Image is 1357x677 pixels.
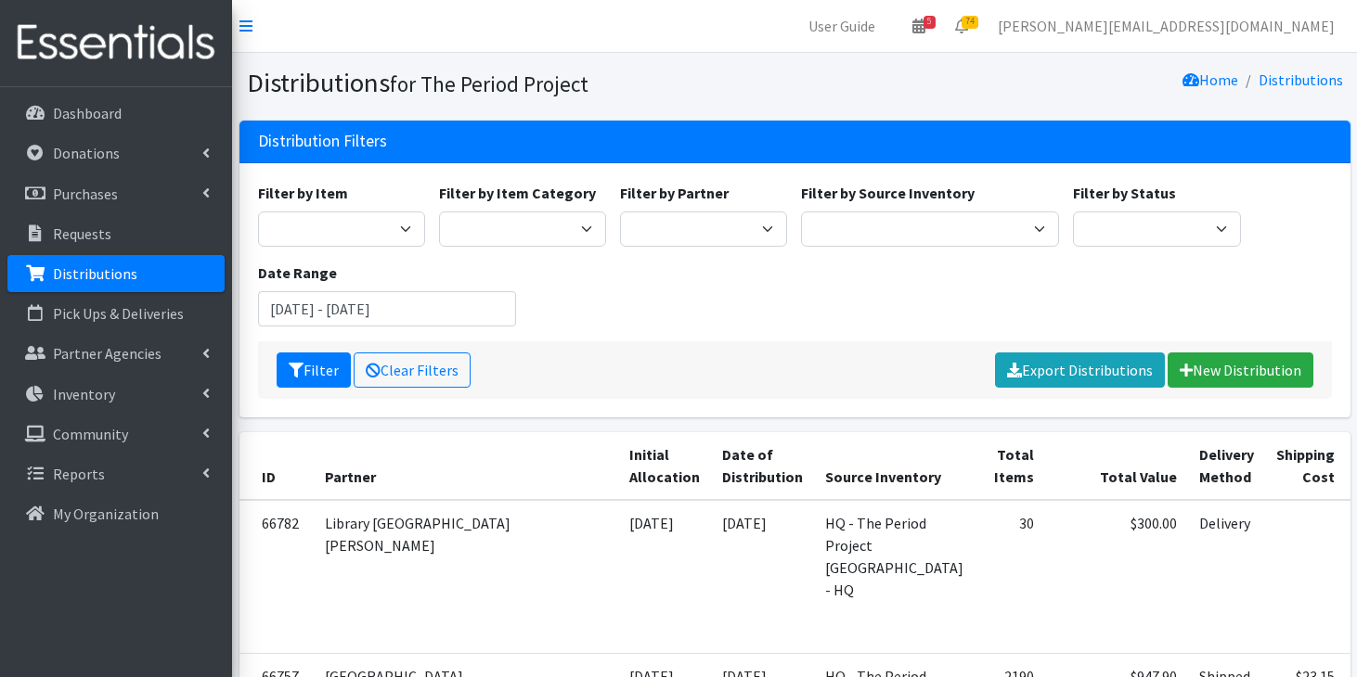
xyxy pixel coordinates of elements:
p: Dashboard [53,104,122,122]
input: January 1, 2011 - December 31, 2011 [258,291,516,326]
th: Total Items [975,432,1045,500]
a: Home [1183,70,1238,89]
th: Delivery Method [1188,432,1265,500]
a: Donations [7,134,225,172]
h1: Distributions [247,67,788,99]
a: Community [7,415,225,453]
label: Filter by Status [1073,182,1176,204]
td: 30 [975,500,1045,654]
span: 74 [962,16,978,29]
td: HQ - The Period Project [GEOGRAPHIC_DATA] - HQ [814,500,975,654]
td: Library [GEOGRAPHIC_DATA][PERSON_NAME] [314,500,618,654]
a: New Distribution [1168,352,1313,388]
p: Reports [53,465,105,483]
label: Filter by Source Inventory [801,182,975,204]
small: for The Period Project [390,70,588,97]
label: Filter by Item [258,182,348,204]
label: Filter by Partner [620,182,729,204]
td: 66782 [239,500,314,654]
a: User Guide [794,7,890,45]
td: Delivery [1188,500,1265,654]
a: 5 [898,7,940,45]
p: Pick Ups & Deliveries [53,304,184,323]
a: Distributions [7,255,225,292]
button: Filter [277,352,351,388]
a: [PERSON_NAME][EMAIL_ADDRESS][DOMAIN_NAME] [983,7,1350,45]
p: Partner Agencies [53,344,162,363]
span: 5 [924,16,936,29]
label: Filter by Item Category [439,182,596,204]
td: [DATE] [711,500,814,654]
a: Requests [7,215,225,252]
th: Partner [314,432,618,500]
th: ID [239,432,314,500]
th: Date of Distribution [711,432,814,500]
td: [DATE] [618,500,711,654]
a: Inventory [7,376,225,413]
a: Purchases [7,175,225,212]
a: Dashboard [7,95,225,132]
img: HumanEssentials [7,12,225,74]
th: Total Value [1045,432,1188,500]
p: Purchases [53,185,118,203]
label: Date Range [258,262,337,284]
th: Initial Allocation [618,432,711,500]
td: $300.00 [1045,500,1188,654]
p: My Organization [53,505,159,523]
a: Partner Agencies [7,335,225,372]
th: Source Inventory [814,432,975,500]
a: My Organization [7,495,225,532]
a: Export Distributions [995,352,1165,388]
a: Reports [7,455,225,492]
a: Pick Ups & Deliveries [7,295,225,332]
p: Inventory [53,385,115,403]
p: Requests [53,224,111,243]
p: Community [53,425,128,443]
p: Donations [53,144,120,162]
h3: Distribution Filters [258,132,387,151]
a: 74 [940,7,983,45]
th: Shipping Cost [1265,432,1346,500]
a: Distributions [1259,70,1343,89]
a: Clear Filters [354,352,471,388]
p: Distributions [53,264,137,283]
